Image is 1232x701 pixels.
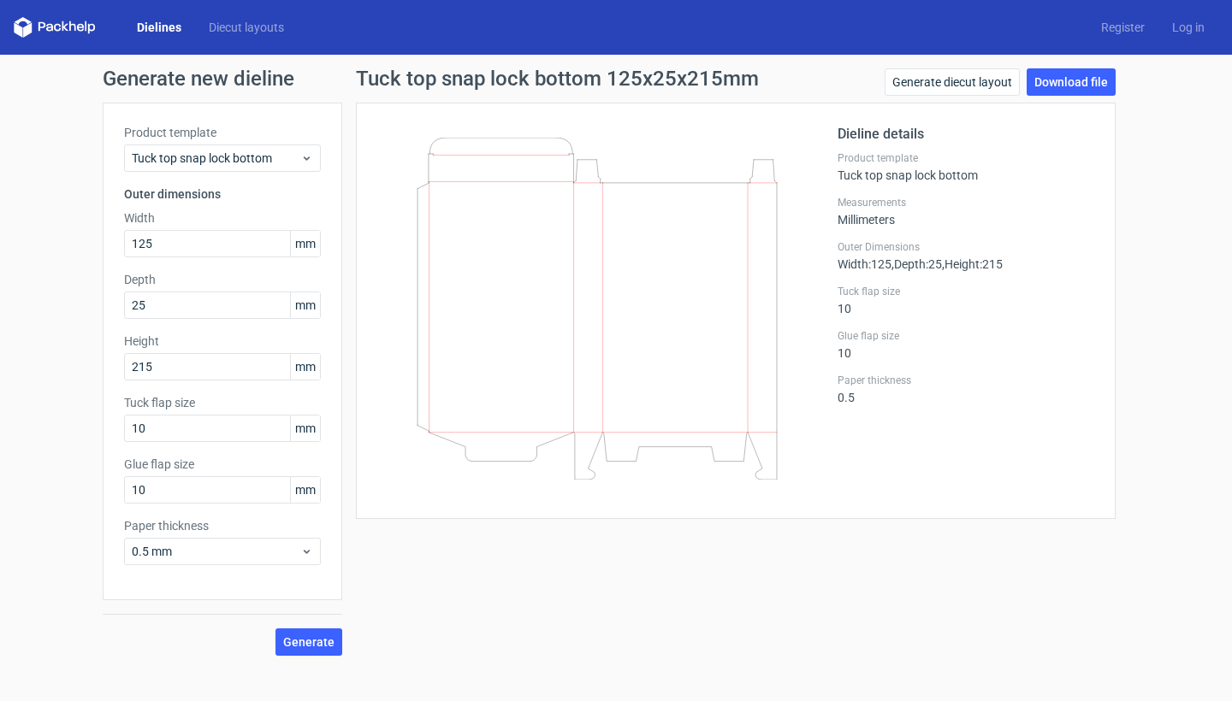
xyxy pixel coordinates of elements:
div: 0.5 [838,374,1094,404]
span: , Depth : 25 [891,257,942,271]
label: Paper thickness [838,374,1094,387]
a: Log in [1158,19,1218,36]
h1: Generate new dieline [103,68,1129,89]
label: Tuck flap size [838,285,1094,298]
label: Tuck flap size [124,394,321,411]
div: Millimeters [838,196,1094,227]
span: mm [290,354,320,380]
label: Outer Dimensions [838,240,1094,254]
button: Generate [275,628,342,656]
label: Paper thickness [124,517,321,534]
span: mm [290,231,320,256]
span: mm [290,292,320,318]
label: Product template [838,151,1094,165]
h1: Tuck top snap lock bottom 125x25x215mm [356,68,759,89]
label: Measurements [838,196,1094,209]
span: mm [290,415,320,441]
div: 10 [838,285,1094,315]
span: mm [290,477,320,503]
label: Depth [124,271,321,288]
a: Generate diecut layout [885,68,1020,96]
span: Tuck top snap lock bottom [132,150,300,167]
span: Generate [283,636,335,648]
label: Glue flap size [124,456,321,473]
h2: Dieline details [838,124,1094,144]
a: Register [1087,19,1158,36]
label: Glue flap size [838,329,1094,343]
a: Download file [1027,68,1116,96]
a: Diecut layouts [195,19,298,36]
div: 10 [838,329,1094,360]
span: , Height : 215 [942,257,1003,271]
label: Height [124,333,321,350]
label: Product template [124,124,321,141]
span: 0.5 mm [132,543,300,560]
label: Width [124,209,321,227]
a: Dielines [123,19,195,36]
span: Width : 125 [838,257,891,271]
h3: Outer dimensions [124,186,321,203]
div: Tuck top snap lock bottom [838,151,1094,182]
